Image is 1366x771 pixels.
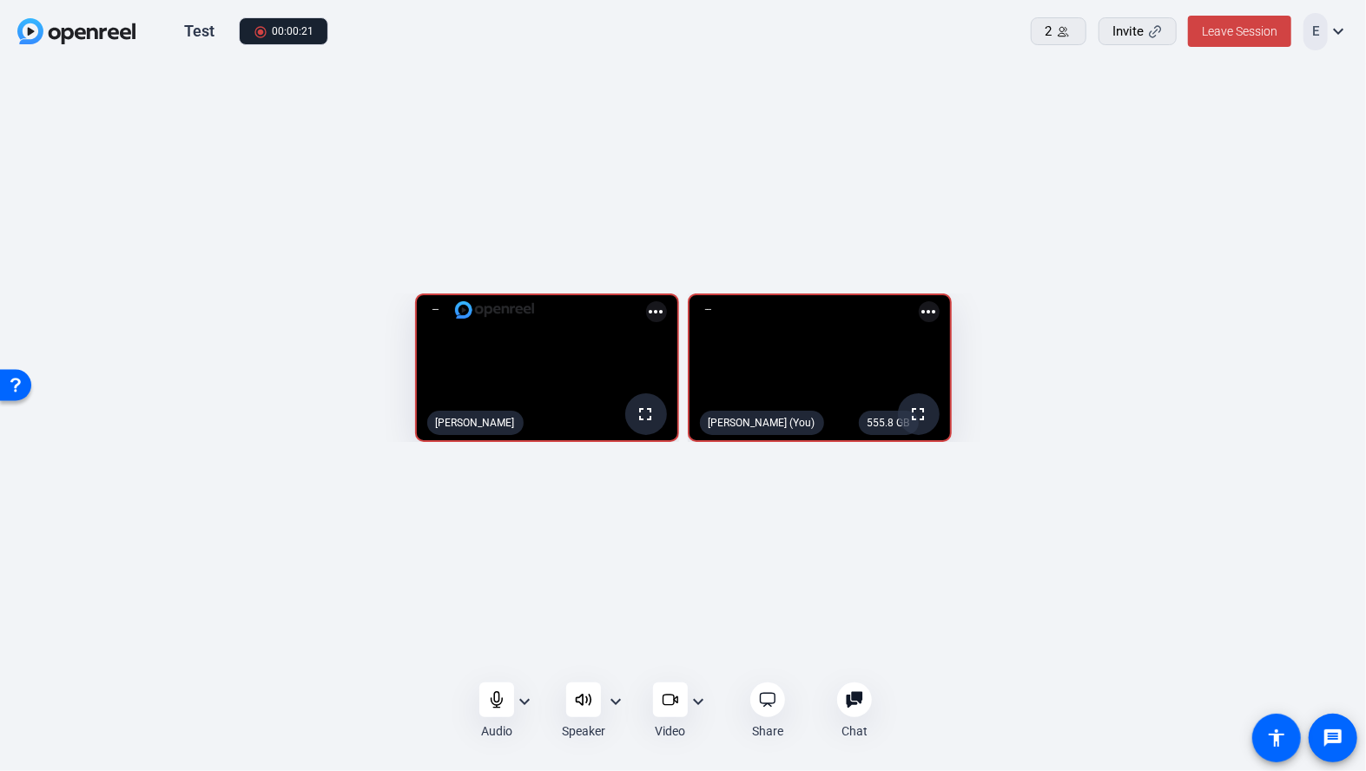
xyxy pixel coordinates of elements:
[1303,13,1328,50] div: E
[184,21,214,42] div: Test
[646,301,667,322] mat-icon: more_horiz
[688,691,709,712] mat-icon: expand_more
[1188,16,1291,47] button: Leave Session
[455,301,535,319] img: logo
[859,411,919,435] div: 555.8 GB
[427,411,524,435] div: [PERSON_NAME]
[700,411,824,435] div: [PERSON_NAME] (You)
[1323,728,1343,748] mat-icon: message
[1031,17,1086,45] button: 2
[1328,21,1349,42] mat-icon: expand_more
[841,722,868,740] div: Chat
[1046,22,1053,42] span: 2
[656,722,686,740] div: Video
[481,722,512,740] div: Audio
[636,404,657,425] mat-icon: fullscreen
[605,691,626,712] mat-icon: expand_more
[514,691,535,712] mat-icon: expand_more
[562,722,605,740] div: Speaker
[919,301,940,322] mat-icon: more_horiz
[752,722,783,740] div: Share
[17,18,135,44] img: OpenReel logo
[1266,728,1287,748] mat-icon: accessibility
[1113,22,1145,42] span: Invite
[1202,24,1277,38] span: Leave Session
[908,404,929,425] mat-icon: fullscreen
[1099,17,1177,45] button: Invite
